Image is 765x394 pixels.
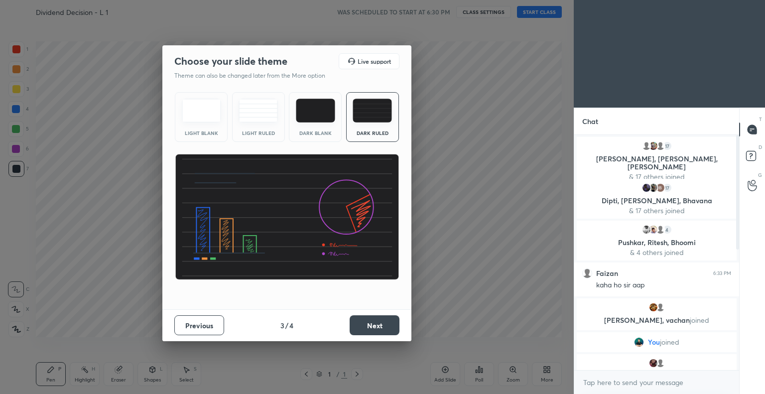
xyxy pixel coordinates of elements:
div: kaha ho sir aap [596,280,731,290]
img: default.png [655,358,665,368]
img: darkTheme.f0cc69e5.svg [296,99,335,123]
h2: Choose your slide theme [174,55,287,68]
span: joined [660,338,679,346]
img: 3d48b2e1061f4697bfa1d74733804c27.jpg [648,141,658,151]
img: default.png [582,268,592,278]
p: [PERSON_NAME], vachan [583,316,731,324]
p: & 17 others joined [583,173,731,181]
img: a5088634272f4df7b1f34a1c60b66810.jpg [648,183,658,193]
img: default.png [655,302,665,312]
img: default.png [641,141,651,151]
span: joined [690,315,709,325]
p: D [759,143,762,151]
img: ca7781c0cd004cf9965ef68f0d4daeb9.jpg [634,337,644,347]
div: Light Blank [181,131,221,135]
p: Chat [574,108,606,134]
img: lightRuledTheme.5fabf969.svg [239,99,278,123]
div: 17 [662,183,672,193]
p: [PERSON_NAME], [PERSON_NAME], [PERSON_NAME] [583,155,731,171]
h4: 4 [289,320,293,331]
button: Next [350,315,399,335]
img: darkRuledTheme.de295e13.svg [353,99,392,123]
p: & 17 others joined [583,207,731,215]
span: You [648,338,660,346]
div: 6:33 PM [713,270,731,276]
div: 4 [662,225,672,235]
img: 3 [655,183,665,193]
img: 89c958a844fe432fae05d157c6d528f6.jpg [648,302,658,312]
button: Previous [174,315,224,335]
img: aaf61958891f4ca2a1cc4286a748f822.jpg [648,358,658,368]
div: grid [574,135,739,370]
img: 3 [648,225,658,235]
img: lightTheme.e5ed3b09.svg [182,99,221,123]
div: Dark Blank [295,131,335,135]
h4: 3 [280,320,284,331]
h4: / [285,320,288,331]
h5: Live support [358,58,391,64]
div: Light Ruled [239,131,278,135]
img: d299f401e88a46e4b4cba62e6544ff96.jpg [641,183,651,193]
p: Dipti, [PERSON_NAME], Bhavana [583,197,731,205]
h6: Faizan [596,269,618,278]
div: 17 [662,141,672,151]
img: 6141478f27b041638389d482461002bd.jpg [641,225,651,235]
p: T [759,116,762,123]
p: G [758,171,762,179]
p: Pushkar, Ritesh, Bhoomi [583,239,731,247]
div: Dark Ruled [353,131,392,135]
img: darkRuledThemeBanner.864f114c.svg [175,154,399,280]
p: Theme can also be changed later from the More option [174,71,336,80]
img: default.png [655,225,665,235]
p: & 4 others joined [583,249,731,257]
img: default.png [655,141,665,151]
